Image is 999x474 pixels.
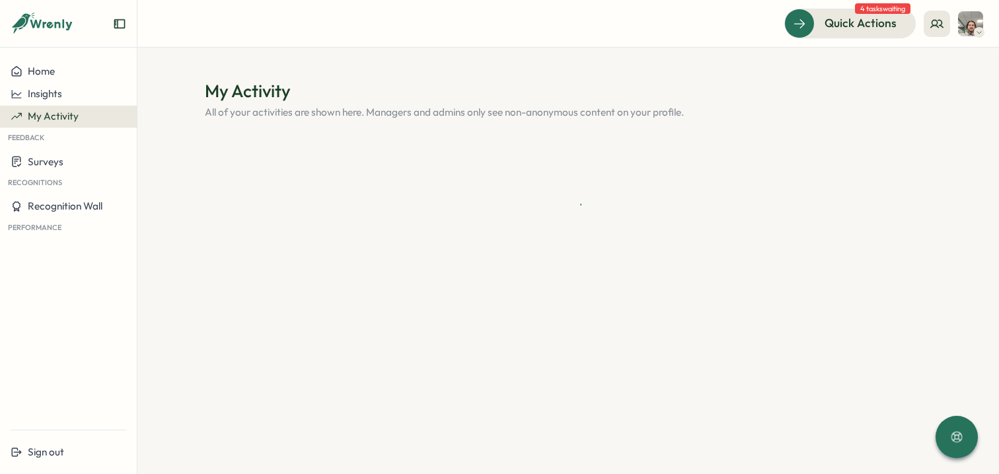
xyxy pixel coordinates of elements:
[113,17,126,30] button: Expand sidebar
[784,9,916,38] button: Quick Actions
[205,105,932,120] p: All of your activities are shown here. Managers and admins only see non-anonymous content on your...
[28,266,95,279] span: Peer Feedback
[28,312,54,325] span: Goals
[855,3,910,14] span: 4 tasks waiting
[28,155,63,168] span: Surveys
[28,200,102,212] span: Recognition Wall
[825,15,897,32] span: Quick Actions
[28,244,126,257] span: Performance Reviews
[958,11,983,36] img: Greg Youngman
[28,88,62,100] span: Insights
[28,446,64,458] span: Sign out
[28,110,79,123] span: My Activity
[28,65,55,77] span: Home
[205,79,932,102] h1: My Activity
[28,290,85,302] span: One on Ones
